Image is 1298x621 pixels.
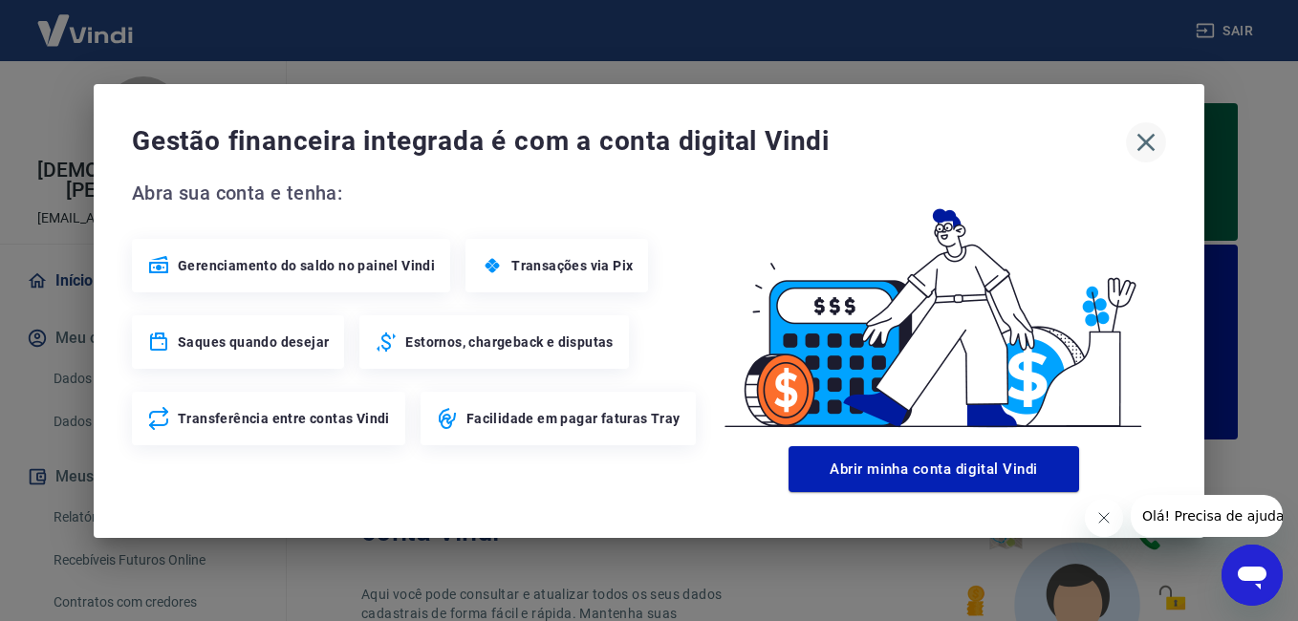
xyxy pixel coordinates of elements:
[132,178,702,208] span: Abra sua conta e tenha:
[178,256,435,275] span: Gerenciamento do saldo no painel Vindi
[178,332,329,352] span: Saques quando desejar
[132,122,1126,161] span: Gestão financeira integrada é com a conta digital Vindi
[789,446,1079,492] button: Abrir minha conta digital Vindi
[11,13,161,29] span: Olá! Precisa de ajuda?
[466,409,681,428] span: Facilidade em pagar faturas Tray
[1085,499,1123,537] iframe: Fechar mensagem
[178,409,390,428] span: Transferência entre contas Vindi
[1131,495,1283,537] iframe: Mensagem da empresa
[702,178,1166,439] img: Good Billing
[511,256,633,275] span: Transações via Pix
[405,332,613,352] span: Estornos, chargeback e disputas
[1222,545,1283,606] iframe: Botão para abrir a janela de mensagens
